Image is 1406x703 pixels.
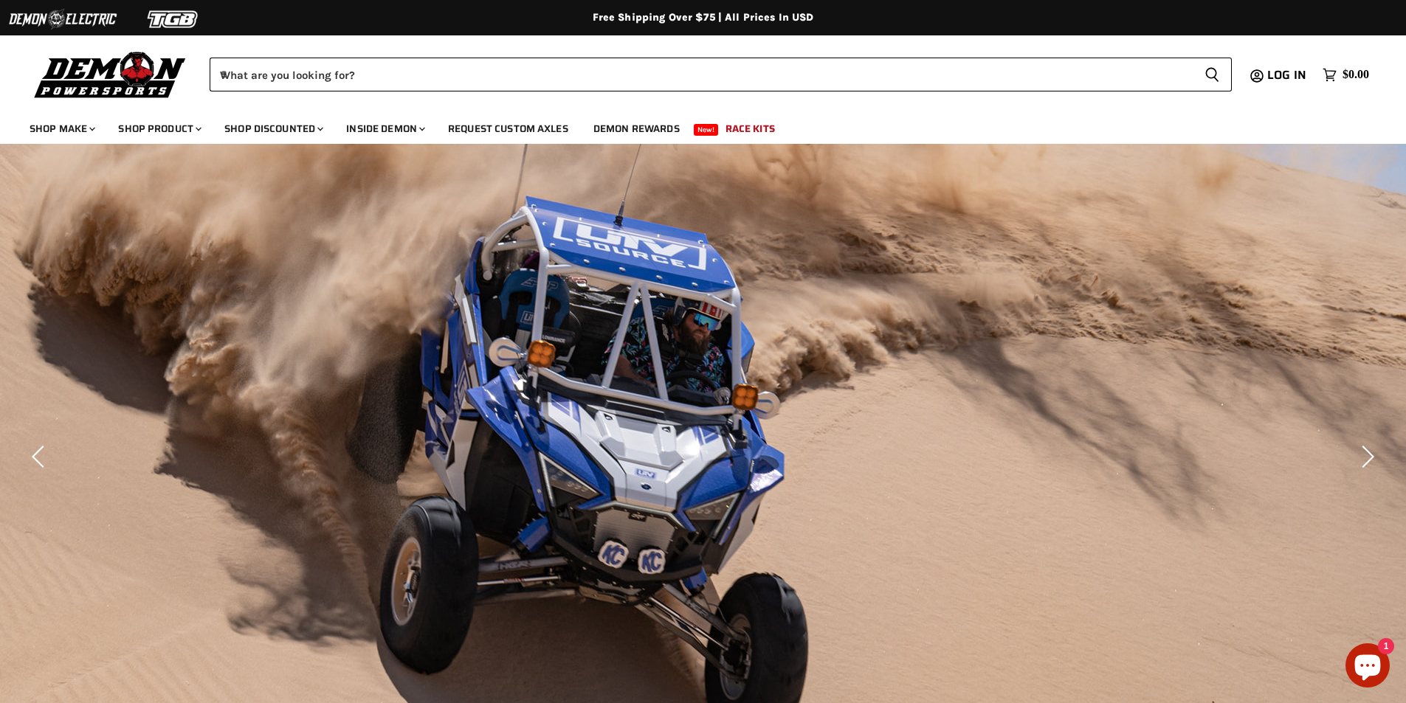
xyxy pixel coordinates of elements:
[694,124,719,136] span: New!
[210,58,1193,91] input: When autocomplete results are available use up and down arrows to review and enter to select
[1341,643,1394,691] inbox-online-store-chat: Shopify online store chat
[335,114,434,144] a: Inside Demon
[210,58,1232,91] form: Product
[1315,64,1376,86] a: $0.00
[213,114,332,144] a: Shop Discounted
[18,108,1365,144] ul: Main menu
[107,114,210,144] a: Shop Product
[582,114,691,144] a: Demon Rewards
[113,11,1294,24] div: Free Shipping Over $75 | All Prices In USD
[18,114,104,144] a: Shop Make
[1343,68,1369,82] span: $0.00
[118,5,229,33] img: TGB Logo 2
[1193,58,1232,91] button: Search
[437,114,579,144] a: Request Custom Axles
[30,48,191,100] img: Demon Powersports
[26,442,55,471] button: Previous
[714,114,786,144] a: Race Kits
[7,5,118,33] img: Demon Electric Logo 2
[1351,442,1380,471] button: Next
[1261,69,1315,82] a: Log in
[1267,66,1306,84] span: Log in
